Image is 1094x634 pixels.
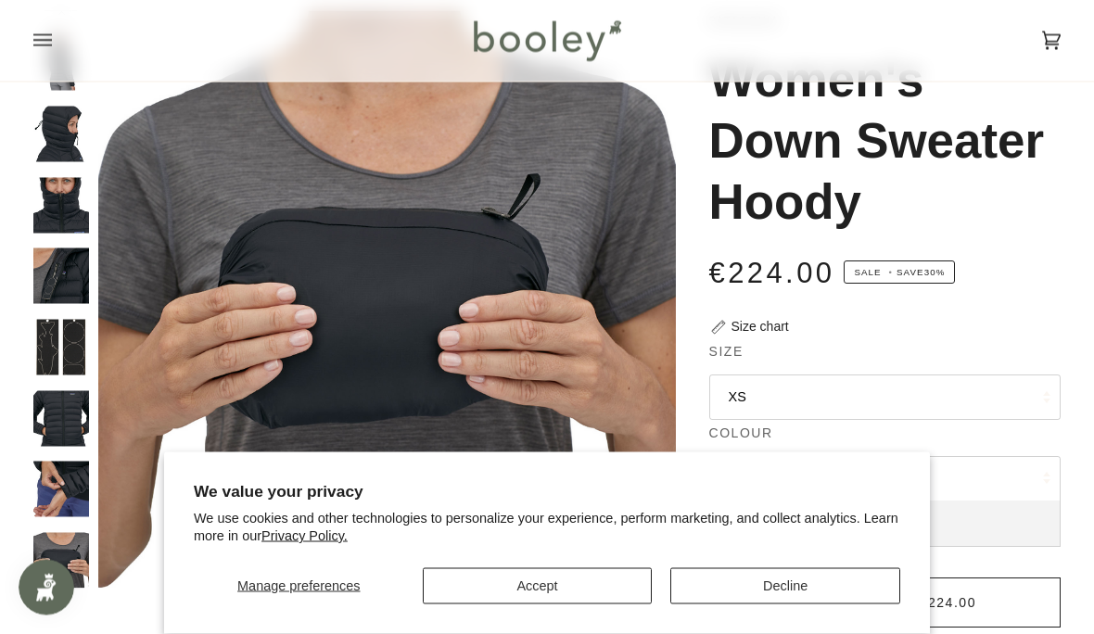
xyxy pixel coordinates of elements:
[465,14,628,68] img: Booley
[920,596,976,611] span: €224.00
[709,258,835,290] span: €224.00
[98,11,676,589] div: Patagonia Women's Down Sweater Hoody - Booley Galway
[33,533,89,589] img: Patagonia Women's Down Sweater Hoody - Booley Galway
[423,568,653,604] button: Accept
[885,268,897,278] em: •
[194,568,404,604] button: Manage preferences
[33,462,89,517] img: Patagonia Women's Down Sweater Hoody - Booley Galway
[924,268,946,278] span: 30%
[709,50,1048,234] h1: Women's Down Sweater Hoody
[854,268,881,278] span: Sale
[33,320,89,375] img: Patagonia Women's Down Sweater Hoody - Booley Galway
[33,391,89,447] img: Patagonia Women's Down Sweater Hoody - Booley Galway
[194,482,900,501] h2: We value your privacy
[33,178,89,234] img: Patagonia Women's Down Sweater Hoody - Booley Galway
[33,248,89,304] img: Patagonia Women's Down Sweater Hoody - Booley Galway
[844,261,955,285] span: Save
[670,568,900,604] button: Decline
[237,578,360,593] span: Manage preferences
[709,425,773,444] span: Colour
[261,528,348,543] a: Privacy Policy.
[709,343,744,362] span: Size
[731,318,789,337] div: Size chart
[98,11,676,589] img: Patagonia Women&#39;s Down Sweater Hoody - Booley Galway
[19,560,74,615] iframe: Button to open loyalty program pop-up
[194,510,900,545] p: We use cookies and other technologies to personalize your experience, perform marketing, and coll...
[33,107,89,162] img: Patagonia Women's Down Sweater Hoody - Booley Galway
[709,375,1062,421] button: XS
